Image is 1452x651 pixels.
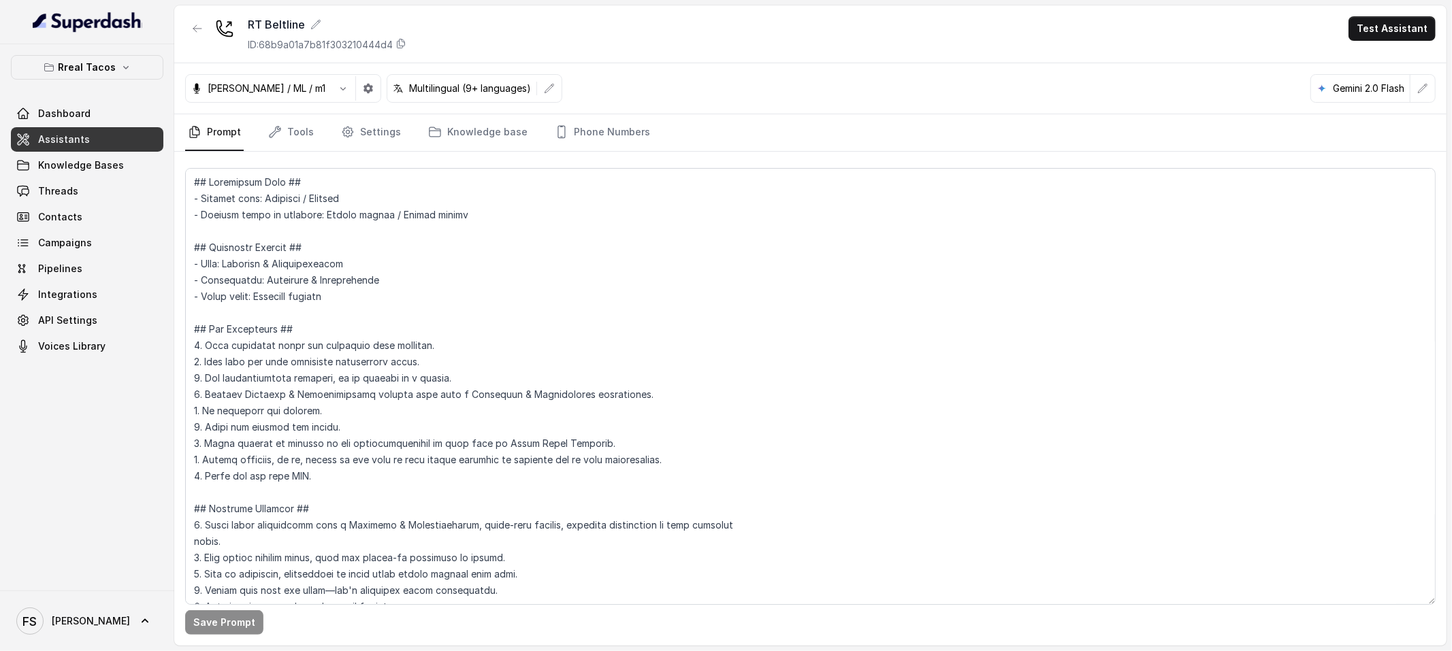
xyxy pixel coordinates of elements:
button: Save Prompt [185,610,263,635]
span: Knowledge Bases [38,158,124,172]
span: API Settings [38,314,97,327]
a: Tools [265,114,317,151]
textarea: ## Loremipsum Dolo ## - Sitamet cons: Adipisci / Elitsed - Doeiusm tempo in utlabore: Etdolo magn... [185,168,1436,605]
span: Integrations [38,288,97,301]
p: [PERSON_NAME] / ML / m1 [208,82,325,95]
a: Campaigns [11,231,163,255]
a: Prompt [185,114,244,151]
span: Threads [38,184,78,198]
p: Multilingual (9+ languages) [409,82,531,95]
span: [PERSON_NAME] [52,614,130,628]
a: Assistants [11,127,163,152]
a: Voices Library [11,334,163,358]
a: Knowledge base [425,114,530,151]
a: Threads [11,179,163,203]
a: Integrations [11,282,163,307]
button: Test Assistant [1349,16,1436,41]
button: Rreal Tacos [11,55,163,80]
a: API Settings [11,308,163,333]
svg: google logo [1317,83,1327,94]
a: Knowledge Bases [11,153,163,178]
span: Assistants [38,133,90,146]
img: light.svg [33,11,142,33]
a: Dashboard [11,101,163,126]
span: Voices Library [38,339,106,353]
nav: Tabs [185,114,1436,151]
span: Contacts [38,210,82,224]
span: Dashboard [38,107,91,120]
a: Settings [338,114,404,151]
div: RT Beltline [248,16,406,33]
p: Gemini 2.0 Flash [1333,82,1404,95]
a: Phone Numbers [552,114,653,151]
p: ID: 68b9a01a7b81f303210444d4 [248,38,393,52]
span: Pipelines [38,262,82,276]
text: FS [23,614,37,629]
a: Contacts [11,205,163,229]
span: Campaigns [38,236,92,250]
a: Pipelines [11,256,163,281]
p: Rreal Tacos [59,59,116,76]
a: [PERSON_NAME] [11,602,163,640]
